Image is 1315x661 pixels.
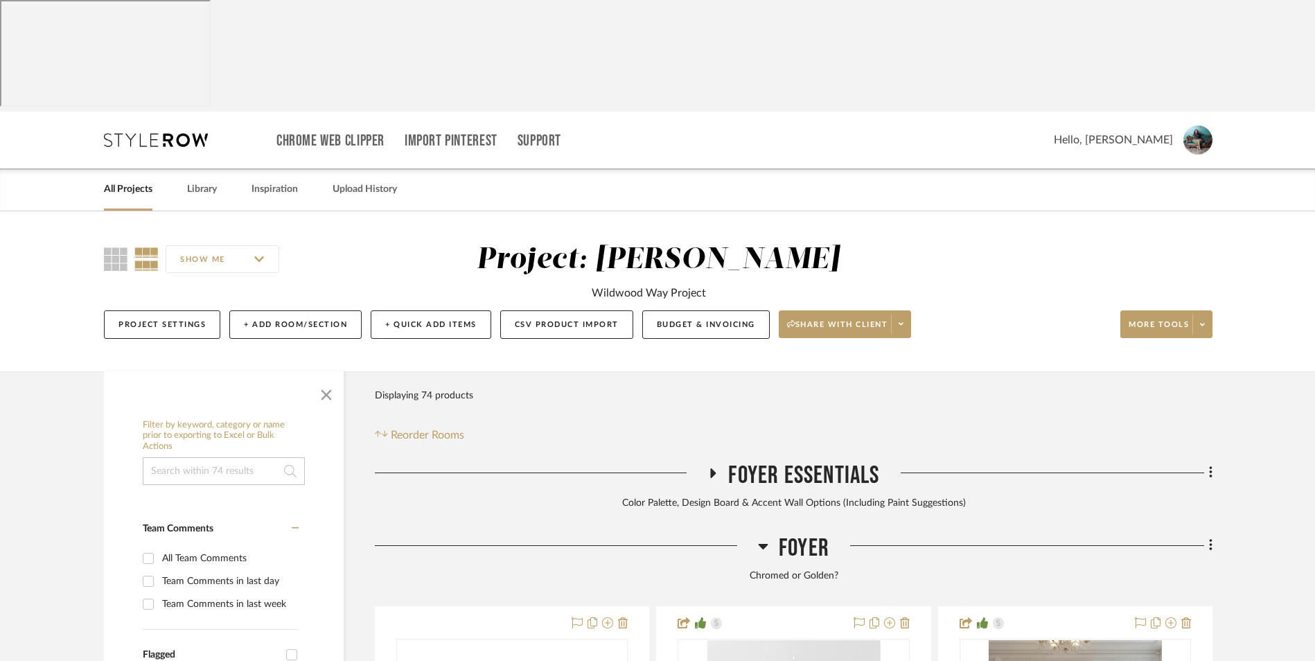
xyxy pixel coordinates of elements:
[779,534,829,563] span: Foyer
[312,378,340,406] button: Close
[104,310,220,339] button: Project Settings
[518,135,561,147] a: Support
[143,649,279,661] div: Flagged
[229,310,362,339] button: + Add Room/Section
[405,135,497,147] a: Import Pinterest
[787,319,888,340] span: Share with client
[162,547,295,570] div: All Team Comments
[500,310,633,339] button: CSV Product Import
[779,310,912,338] button: Share with client
[1120,310,1212,338] button: More tools
[728,461,879,491] span: Foyer Essentials
[143,524,213,534] span: Team Comments
[391,427,464,443] span: Reorder Rooms
[375,427,464,443] button: Reorder Rooms
[187,180,217,199] a: Library
[162,593,295,615] div: Team Comments in last week
[1183,125,1212,155] img: avatar
[375,382,473,409] div: Displaying 74 products
[1129,319,1189,340] span: More tools
[104,180,152,199] a: All Projects
[371,310,491,339] button: + Quick Add Items
[276,135,385,147] a: Chrome Web Clipper
[162,570,295,592] div: Team Comments in last day
[1054,132,1173,148] span: Hello, [PERSON_NAME]
[642,310,770,339] button: Budget & Invoicing
[143,420,305,452] h6: Filter by keyword, category or name prior to exporting to Excel or Bulk Actions
[592,285,706,301] div: Wildwood Way Project
[143,457,305,485] input: Search within 74 results
[375,496,1212,511] div: Color Palette, Design Board & Accent Wall Options (Including Paint Suggestions)
[375,569,1212,584] div: Chromed or Golden?
[477,245,840,274] div: Project: [PERSON_NAME]
[251,180,298,199] a: Inspiration
[333,180,397,199] a: Upload History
